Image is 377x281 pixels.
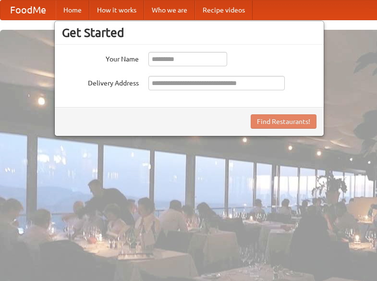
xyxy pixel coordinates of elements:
[62,25,316,40] h3: Get Started
[195,0,253,20] a: Recipe videos
[56,0,89,20] a: Home
[89,0,144,20] a: How it works
[62,52,139,64] label: Your Name
[144,0,195,20] a: Who we are
[62,76,139,88] label: Delivery Address
[0,0,56,20] a: FoodMe
[251,114,316,129] button: Find Restaurants!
